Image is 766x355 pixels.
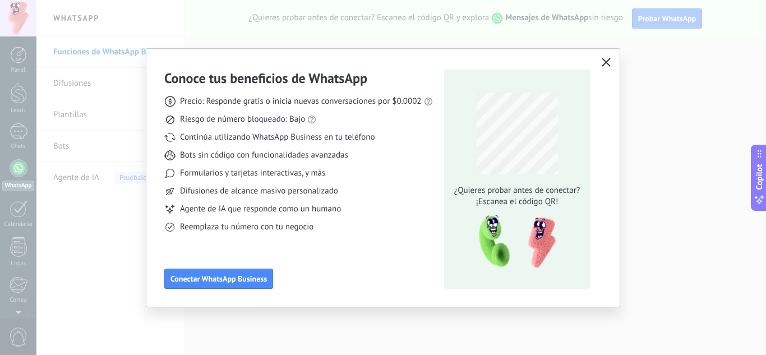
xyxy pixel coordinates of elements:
span: Bots sin código con funcionalidades avanzadas [180,150,348,161]
span: Formularios y tarjetas interactivas, y más [180,168,325,179]
span: ¡Escanea el código QR! [451,196,583,208]
h3: Conoce tus beneficios de WhatsApp [164,70,367,87]
span: Precio: Responde gratis o inicia nuevas conversaciones por $0.0002 [180,96,422,107]
span: Riesgo de número bloqueado: Bajo [180,114,305,125]
span: Difusiones de alcance masivo personalizado [180,186,338,197]
span: ¿Quieres probar antes de conectar? [451,185,583,196]
span: Conectar WhatsApp Business [170,275,267,283]
span: Continúa utilizando WhatsApp Business en tu teléfono [180,132,375,143]
button: Conectar WhatsApp Business [164,269,273,289]
span: Copilot [754,164,765,190]
span: Reemplaza tu número con tu negocio [180,222,313,233]
img: qr-pic-1x.png [469,212,558,272]
span: Agente de IA que responde como un humano [180,204,341,215]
